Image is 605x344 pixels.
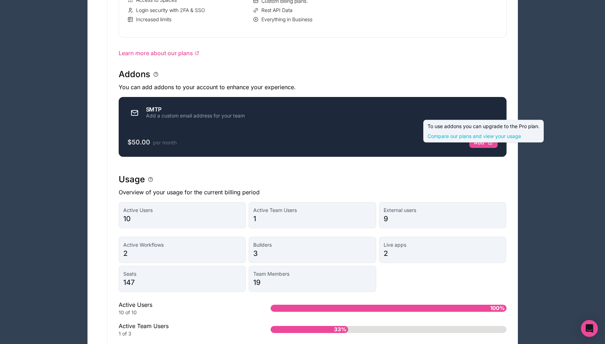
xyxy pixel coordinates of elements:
span: Everything in Business [261,16,312,23]
div: Open Intercom Messenger [581,320,598,337]
span: External users [384,207,502,214]
a: Compare our plans and view your usage [428,133,539,140]
p: Overview of your usage for the current billing period [119,188,507,196]
div: 10 of 10 [119,309,248,316]
div: Active Team Users [119,322,248,337]
span: Live apps [384,241,502,248]
h1: Usage [119,174,145,185]
span: Active Workflows [123,241,242,248]
span: 147 [123,277,242,287]
span: Learn more about our plans [119,49,193,57]
span: 33% [332,324,348,336]
span: Active Users [123,207,242,214]
span: 1 [253,214,372,224]
span: per month [153,139,177,145]
div: SMTP [146,107,245,112]
span: 10 [123,214,242,224]
span: 2 [123,248,242,258]
div: Add a custom email address for your team [146,112,245,119]
span: Seats [123,270,242,277]
span: Builders [253,241,372,248]
h1: Addons [119,69,150,80]
span: 2 [384,248,502,258]
span: 19 [253,277,372,287]
span: Rest API Data [261,7,293,14]
span: Team Members [253,270,372,277]
div: 1 of 3 [119,330,248,337]
span: 3 [253,248,372,258]
span: Login security with 2FA & SSO [136,7,205,14]
p: You can add addons to your account to enhance your experience. [119,83,507,91]
span: $50.00 [128,138,150,146]
div: Active Users [119,300,248,316]
span: 100% [488,303,507,314]
span: Increased limits [136,16,171,23]
div: To use addons you can upgrade to the Pro plan. [428,123,539,140]
span: Active Team Users [253,207,372,214]
span: 9 [384,214,502,224]
a: Learn more about our plans [119,49,507,57]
